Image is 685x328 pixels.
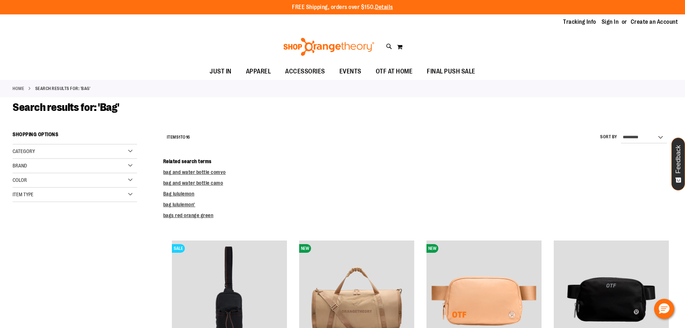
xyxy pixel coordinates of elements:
[631,18,678,26] a: Create an Account
[163,169,226,175] a: bag and water bottle comvo
[13,192,33,197] span: Item Type
[163,191,195,197] a: Bag lululemon
[186,135,190,140] span: 16
[13,148,35,154] span: Category
[369,63,420,80] a: OTF AT HOME
[13,85,24,92] a: Home
[602,18,619,26] a: Sign In
[163,180,223,186] a: bag and water bottle camo
[563,18,596,26] a: Tracking Info
[285,63,325,80] span: ACCESSORIES
[163,212,214,218] a: bags red orange green
[675,145,682,174] span: Feedback
[163,202,195,207] a: bag lululemon'
[35,85,91,92] strong: Search results for: 'Bag'
[13,163,27,169] span: Brand
[332,63,369,80] a: EVENTS
[167,132,190,143] h2: Items to
[282,38,375,56] img: Shop Orangetheory
[202,63,239,80] a: JUST IN
[13,128,137,144] strong: Shopping Options
[239,63,278,80] a: APPAREL
[179,135,181,140] span: 1
[246,63,271,80] span: APPAREL
[376,63,413,80] span: OTF AT HOME
[163,158,672,165] dt: Related search terms
[600,134,617,140] label: Sort By
[278,63,332,80] a: ACCESSORIES
[654,299,674,319] button: Hello, have a question? Let’s chat.
[13,177,27,183] span: Color
[299,244,311,253] span: NEW
[172,244,185,253] span: SALE
[420,63,483,80] a: FINAL PUSH SALE
[426,244,438,253] span: NEW
[339,63,361,80] span: EVENTS
[427,63,475,80] span: FINAL PUSH SALE
[292,3,393,12] p: FREE Shipping, orders over $150.
[13,101,119,113] span: Search results for: 'Bag'
[375,4,393,10] a: Details
[210,63,232,80] span: JUST IN
[671,138,685,190] button: Feedback - Show survey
